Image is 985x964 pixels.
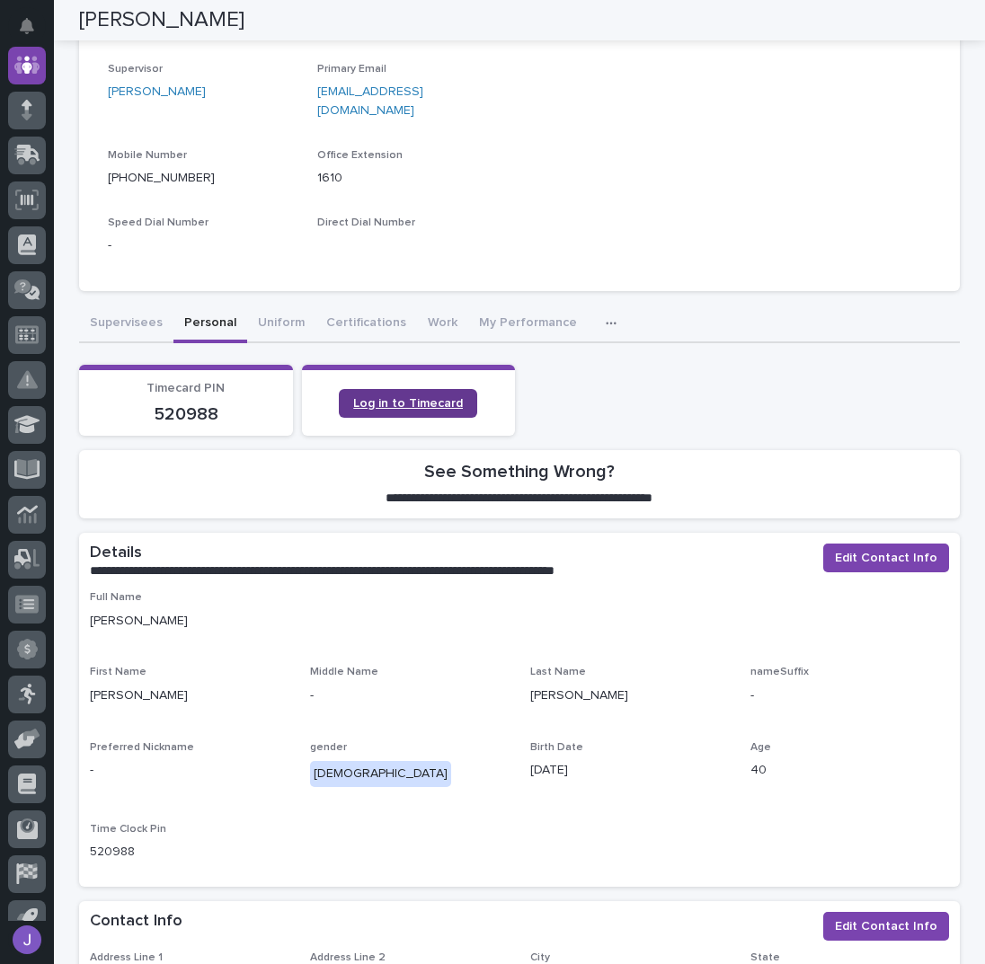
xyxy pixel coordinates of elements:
[22,18,46,47] div: Notifications
[823,544,949,572] button: Edit Contact Info
[310,686,509,705] p: -
[108,150,187,161] span: Mobile Number
[317,85,423,117] a: [EMAIL_ADDRESS][DOMAIN_NAME]
[108,83,206,102] a: [PERSON_NAME]
[317,169,512,188] p: 1610
[530,952,550,963] span: City
[310,667,378,677] span: Middle Name
[353,397,463,410] span: Log in to Timecard
[310,742,347,753] span: gender
[317,150,403,161] span: Office Extension
[417,305,468,343] button: Work
[8,7,46,45] button: Notifications
[90,612,949,631] p: [PERSON_NAME]
[835,549,937,567] span: Edit Contact Info
[424,461,615,482] h2: See Something Wrong?
[310,952,386,963] span: Address Line 2
[315,305,417,343] button: Certifications
[247,305,315,343] button: Uniform
[146,382,225,394] span: Timecard PIN
[530,742,583,753] span: Birth Date
[173,305,247,343] button: Personal
[530,761,729,780] p: [DATE]
[90,912,182,932] h2: Contact Info
[750,761,949,780] p: 40
[90,403,282,425] p: 520988
[90,761,288,780] p: -
[530,667,586,677] span: Last Name
[310,761,451,787] div: [DEMOGRAPHIC_DATA]
[339,389,477,418] a: Log in to Timecard
[835,917,937,935] span: Edit Contact Info
[8,921,46,959] button: users-avatar
[108,236,303,255] p: -
[90,742,194,753] span: Preferred Nickname
[79,7,244,33] h2: [PERSON_NAME]
[108,217,209,228] span: Speed Dial Number
[90,824,166,835] span: Time Clock Pin
[90,667,146,677] span: First Name
[108,172,215,184] a: [PHONE_NUMBER]
[90,686,288,705] p: [PERSON_NAME]
[823,912,949,941] button: Edit Contact Info
[468,305,588,343] button: My Performance
[317,64,386,75] span: Primary Email
[90,544,142,563] h2: Details
[317,217,415,228] span: Direct Dial Number
[750,667,809,677] span: nameSuffix
[750,952,780,963] span: State
[750,742,771,753] span: Age
[750,686,949,705] p: -
[79,305,173,343] button: Supervisees
[108,64,163,75] span: Supervisor
[530,686,729,705] p: [PERSON_NAME]
[90,592,142,603] span: Full Name
[90,952,163,963] span: Address Line 1
[90,843,288,862] p: 520988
